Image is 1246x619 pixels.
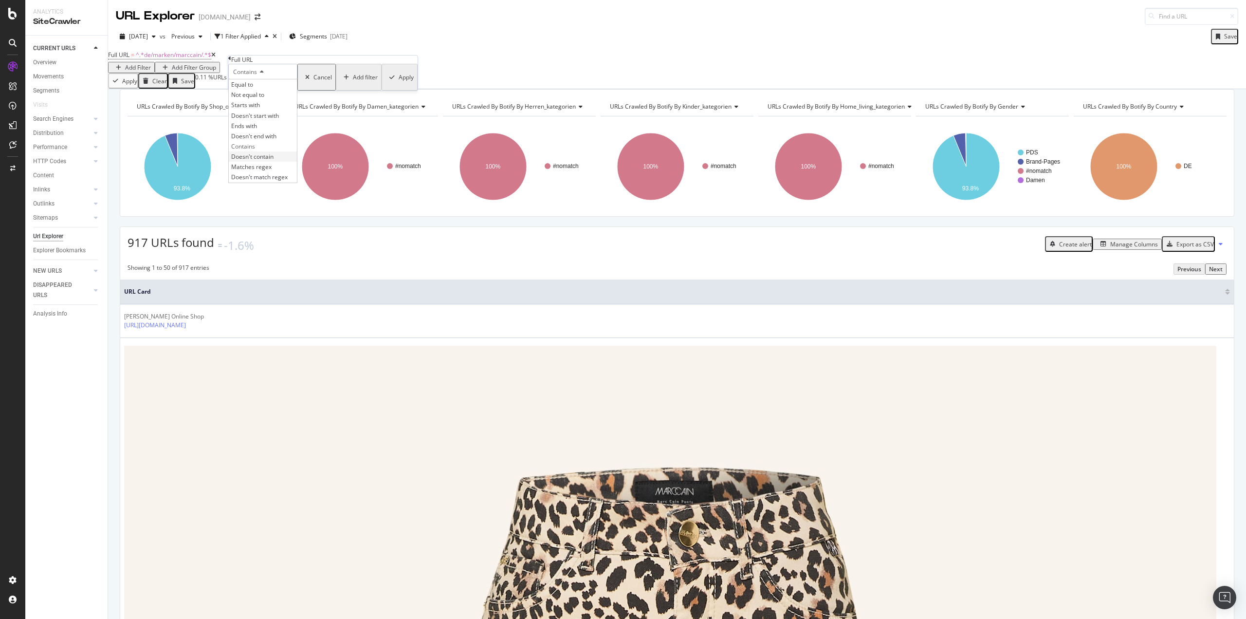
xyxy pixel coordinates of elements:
[601,124,752,209] svg: A chart.
[231,122,257,130] span: Ends with
[962,185,979,192] text: 93.8%
[128,124,279,209] div: A chart.
[33,213,58,223] div: Sitemaps
[610,102,732,111] span: URLs Crawled By Botify By kinder_kategorien
[33,199,91,209] a: Outlinks
[1045,236,1093,252] button: Create alert
[336,64,382,91] button: Add filter
[1116,163,1131,170] text: 100%
[135,99,272,114] h4: URLs Crawled By Botify By shop_overall
[174,185,190,192] text: 93.8%
[199,12,251,22] div: [DOMAIN_NAME]
[138,73,168,89] button: Clear
[452,102,576,111] span: URLs Crawled By Botify By herren_kategorien
[297,64,336,91] button: Cancel
[33,142,67,152] div: Performance
[285,29,351,44] button: Segments[DATE]
[231,56,253,64] div: Full URL
[33,128,64,138] div: Distribution
[116,8,195,24] div: URL Explorer
[711,163,736,169] text: #nomatch
[33,199,55,209] div: Outlinks
[608,99,746,114] h4: URLs Crawled By Botify By kinder_kategorien
[33,86,101,96] a: Segments
[1081,99,1218,114] h4: URLs Crawled By Botify By country
[294,102,419,111] span: URLs Crawled By Botify By damen_kategorien
[231,112,279,120] span: Doesn't start with
[108,51,129,59] span: Full URL
[33,266,91,276] a: NEW URLS
[125,63,151,72] div: Add Filter
[1224,32,1237,40] div: Save
[868,163,894,169] text: #nomatch
[328,163,343,170] text: 100%
[172,63,216,72] div: Add Filter Group
[443,124,595,209] div: A chart.
[220,32,261,40] div: 1 Filter Applied
[758,124,910,209] svg: A chart.
[33,128,91,138] a: Distribution
[300,32,327,40] span: Segments
[122,77,137,85] div: Apply
[285,124,437,209] div: A chart.
[231,132,276,140] span: Doesn't end with
[128,234,214,250] span: 917 URLs found
[218,244,222,247] img: Equal
[231,101,260,109] span: Starts with
[33,213,91,223] a: Sitemaps
[33,114,73,124] div: Search Engines
[1211,29,1238,44] button: Save
[33,8,100,16] div: Analytics
[33,231,63,242] div: Url Explorer
[33,86,59,96] div: Segments
[1176,240,1214,248] div: Export as CSV
[485,163,500,170] text: 100%
[1177,265,1201,273] div: Previous
[33,245,86,256] div: Explorer Bookmarks
[131,51,134,59] span: =
[255,14,260,20] div: arrow-right-arrow-left
[33,16,100,27] div: SiteCrawler
[1173,263,1205,275] button: Previous
[116,29,160,44] button: [DATE]
[167,32,195,40] span: Previous
[553,163,579,169] text: #nomatch
[33,43,91,54] a: CURRENT URLS
[33,114,91,124] a: Search Engines
[33,142,91,152] a: Performance
[916,124,1068,209] svg: A chart.
[155,62,220,73] button: Add Filter Group
[33,170,101,181] a: Content
[231,163,272,171] span: Matches regex
[766,99,919,114] h4: URLs Crawled By Botify By home_living_kategorien
[33,185,50,195] div: Inlinks
[33,231,101,242] a: Url Explorer
[231,152,274,161] span: Doesn't contain
[1074,124,1226,209] svg: A chart.
[136,51,211,59] span: ^.*de/marken/marccain/.*$
[33,309,67,319] div: Analysis Info
[1184,163,1192,169] text: DE
[399,73,414,81] div: Apply
[33,57,56,68] div: Overview
[330,32,348,40] div: [DATE]
[1093,239,1162,250] button: Manage Columns
[231,142,255,150] span: Contains
[33,100,57,110] a: Visits
[33,280,91,300] a: DISAPPEARED URLS
[1162,236,1215,252] button: Export as CSV
[231,80,253,89] span: Equal to
[450,99,590,114] h4: URLs Crawled By Botify By herren_kategorien
[293,99,433,114] h4: URLs Crawled By Botify By damen_kategorien
[923,99,1060,114] h4: URLs Crawled By Botify By gender
[1213,586,1236,609] div: Open Intercom Messenger
[1026,158,1060,165] text: Brand-Pages
[195,73,266,89] div: 0.11 % URLs ( 917 on 821K )
[313,73,332,81] div: Cancel
[768,102,905,111] span: URLs Crawled By Botify By home_living_kategorien
[273,34,277,39] div: times
[33,72,101,82] a: Movements
[124,321,186,330] a: [URL][DOMAIN_NAME]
